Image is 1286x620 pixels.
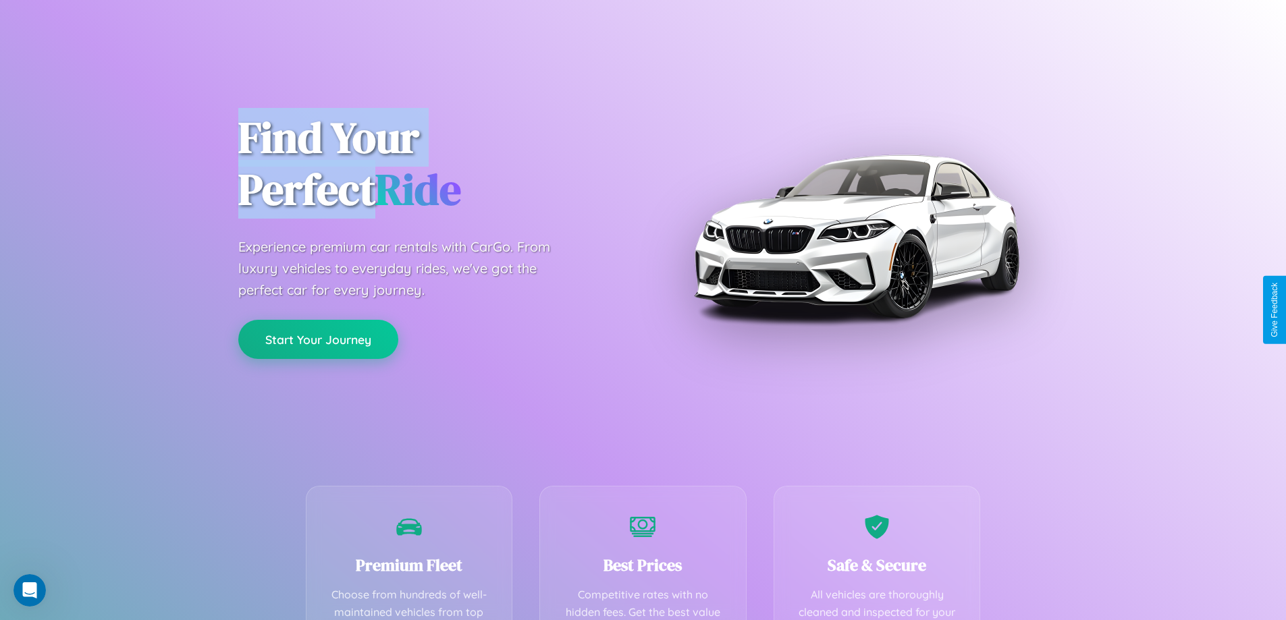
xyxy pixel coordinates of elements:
span: Ride [375,160,461,219]
h3: Premium Fleet [327,554,492,576]
h3: Best Prices [560,554,726,576]
p: Experience premium car rentals with CarGo. From luxury vehicles to everyday rides, we've got the ... [238,236,576,301]
h3: Safe & Secure [795,554,960,576]
div: Give Feedback [1270,283,1279,337]
h1: Find Your Perfect [238,112,623,216]
button: Start Your Journey [238,320,398,359]
iframe: Intercom live chat [14,574,46,607]
img: Premium BMW car rental vehicle [687,67,1025,405]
